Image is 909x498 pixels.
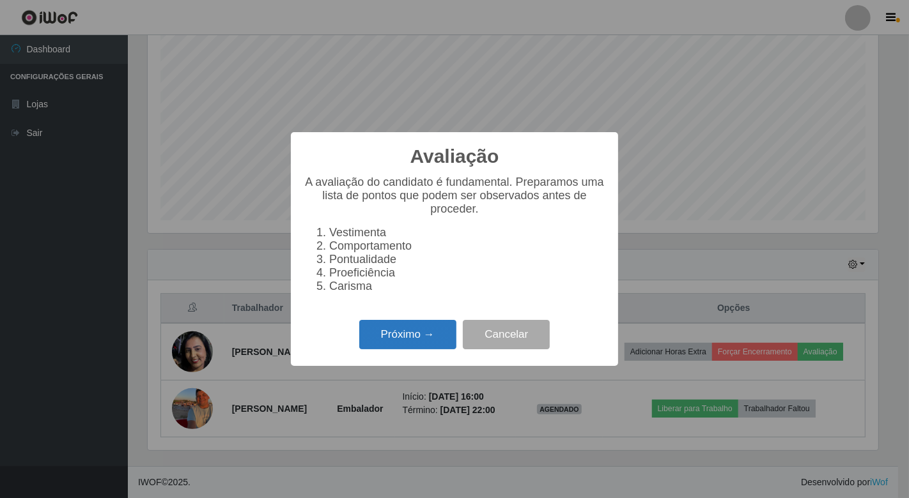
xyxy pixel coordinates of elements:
li: Comportamento [329,239,605,253]
li: Carisma [329,280,605,293]
button: Próximo → [359,320,456,350]
button: Cancelar [463,320,550,350]
li: Pontualidade [329,253,605,266]
h2: Avaliação [410,145,499,168]
p: A avaliação do candidato é fundamental. Preparamos uma lista de pontos que podem ser observados a... [304,176,605,216]
li: Vestimenta [329,226,605,239]
li: Proeficiência [329,266,605,280]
